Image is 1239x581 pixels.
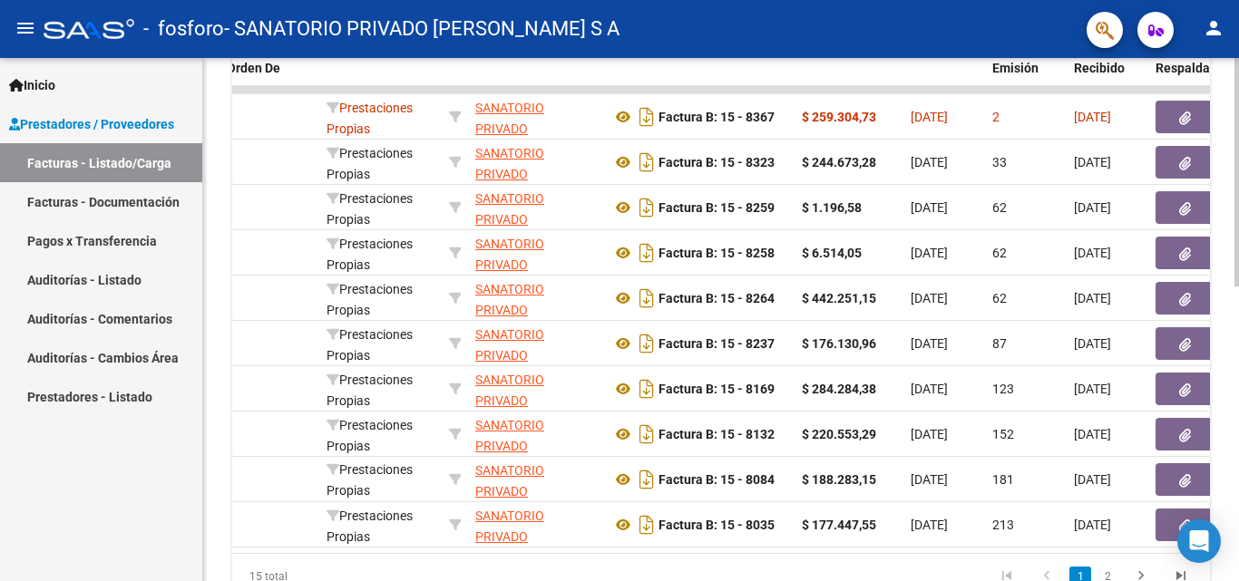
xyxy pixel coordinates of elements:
span: Inicio [9,75,55,95]
span: - fosforo [143,9,224,49]
span: [DATE] [911,291,948,305]
span: [DATE] [911,427,948,441]
div: Open Intercom Messenger [1177,519,1221,563]
datatable-header-cell: Fecha Recibido [1067,28,1148,108]
span: Doc Respaldatoria [1156,40,1237,75]
mat-icon: menu [15,17,36,39]
div: 30623099985 [475,98,597,136]
strong: Factura B: 15 - 8237 [659,336,775,351]
span: [DATE] [1074,155,1111,169]
span: SANATORIO PRIVADO [PERSON_NAME] S A [475,191,593,247]
span: 213 [992,518,1014,532]
strong: $ 177.447,55 [802,518,876,532]
span: - SANATORIO PRIVADO [PERSON_NAME] S A [224,9,619,49]
div: 30623099985 [475,506,597,544]
strong: $ 284.284,38 [802,382,876,396]
i: Descargar documento [635,284,659,313]
span: SANATORIO PRIVADO [PERSON_NAME] S A [475,146,593,202]
span: [DATE] [1074,336,1111,351]
span: [DATE] [911,382,948,396]
span: [DATE] [911,155,948,169]
datatable-header-cell: Fecha Cpbt [903,28,985,108]
span: [DATE] [911,200,948,215]
span: Prestaciones Propias [327,373,413,408]
span: 62 [992,291,1007,305]
mat-icon: person [1203,17,1224,39]
i: Descargar documento [635,238,659,267]
span: [DATE] [911,472,948,487]
datatable-header-cell: Días desde Emisión [985,28,1067,108]
span: [DATE] [1074,110,1111,124]
span: [DATE] [1074,382,1111,396]
i: Descargar documento [635,420,659,449]
strong: Factura B: 15 - 8264 [659,291,775,305]
span: Prestaciones Propias [327,282,413,317]
i: Descargar documento [635,465,659,494]
div: 30623099985 [475,234,597,272]
span: Prestaciones Propias [327,191,413,227]
i: Descargar documento [635,510,659,539]
strong: Factura B: 15 - 8132 [659,427,775,441]
span: Prestaciones Propias [327,508,413,544]
strong: Factura B: 15 - 8323 [659,155,775,169]
datatable-header-cell: Facturado x Orden De [220,28,319,108]
span: SANATORIO PRIVADO [PERSON_NAME] S A [475,463,593,519]
div: 30623099985 [475,189,597,227]
div: 30623099985 [475,143,597,181]
datatable-header-cell: Monto [795,28,903,108]
span: SANATORIO PRIVADO [PERSON_NAME] S A [475,282,593,338]
datatable-header-cell: Razón Social [468,28,604,108]
span: Prestaciones Propias [327,146,413,181]
i: Descargar documento [635,193,659,222]
span: 181 [992,472,1014,487]
span: SANATORIO PRIVADO [PERSON_NAME] S A [475,237,593,293]
datatable-header-cell: Area [319,28,442,108]
span: Días desde Emisión [992,40,1056,75]
span: Prestaciones Propias [327,327,413,363]
i: Descargar documento [635,148,659,177]
span: [DATE] [911,518,948,532]
span: 123 [992,382,1014,396]
strong: Factura B: 15 - 8259 [659,200,775,215]
datatable-header-cell: CPBT [604,28,795,108]
span: SANATORIO PRIVADO [PERSON_NAME] S A [475,373,593,429]
i: Descargar documento [635,102,659,131]
span: Prestadores / Proveedores [9,114,174,134]
span: 33 [992,155,1007,169]
div: 30623099985 [475,460,597,499]
span: SANATORIO PRIVADO [PERSON_NAME] S A [475,327,593,383]
div: 30623099985 [475,370,597,408]
span: [DATE] [1074,291,1111,305]
strong: $ 188.283,15 [802,472,876,487]
span: [DATE] [1074,427,1111,441]
span: SANATORIO PRIVADO [PERSON_NAME] S A [475,418,593,474]
span: SANATORIO PRIVADO [PERSON_NAME] S A [475,508,593,565]
strong: Factura B: 15 - 8258 [659,246,775,260]
span: [DATE] [911,246,948,260]
span: 62 [992,246,1007,260]
strong: $ 176.130,96 [802,336,876,351]
span: Prestaciones Propias [327,462,413,498]
span: 152 [992,427,1014,441]
strong: $ 1.196,58 [802,200,862,215]
span: 87 [992,336,1007,351]
i: Descargar documento [635,374,659,403]
span: Fecha Recibido [1074,40,1125,75]
strong: Factura B: 15 - 8169 [659,382,775,396]
div: 30623099985 [475,324,597,363]
span: 62 [992,200,1007,215]
strong: Factura B: 15 - 8367 [659,110,775,124]
strong: Factura B: 15 - 8035 [659,518,775,532]
span: SANATORIO PRIVADO [PERSON_NAME] S A [475,101,593,157]
strong: $ 259.304,73 [802,110,876,124]
div: 30623099985 [475,279,597,317]
span: [DATE] [1074,200,1111,215]
span: [DATE] [1074,518,1111,532]
strong: $ 442.251,15 [802,291,876,305]
span: Prestaciones Propias [327,418,413,453]
span: [DATE] [911,336,948,351]
i: Descargar documento [635,329,659,358]
span: [DATE] [911,110,948,124]
span: [DATE] [1074,246,1111,260]
div: 30623099985 [475,415,597,453]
